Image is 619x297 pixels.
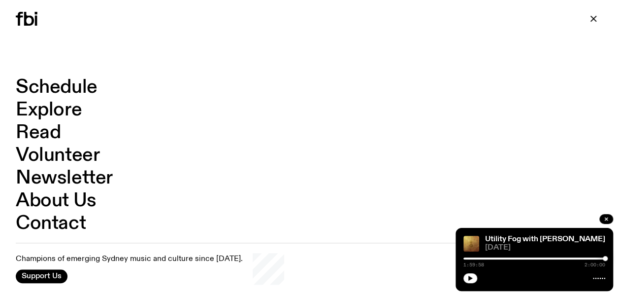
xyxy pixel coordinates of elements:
[22,272,62,281] span: Support Us
[585,262,605,267] span: 2:00:00
[16,101,82,119] a: Explore
[485,235,605,243] a: Utility Fog with [PERSON_NAME]
[16,214,86,233] a: Contact
[485,244,605,252] span: [DATE]
[16,255,243,264] p: Champions of emerging Sydney music and culture since [DATE].
[16,146,99,165] a: Volunteer
[463,236,479,252] img: Cover for EYDN's single "Gold"
[463,262,484,267] span: 1:59:58
[16,78,98,97] a: Schedule
[16,269,67,283] button: Support Us
[16,169,113,187] a: Newsletter
[16,123,61,142] a: Read
[16,191,97,210] a: About Us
